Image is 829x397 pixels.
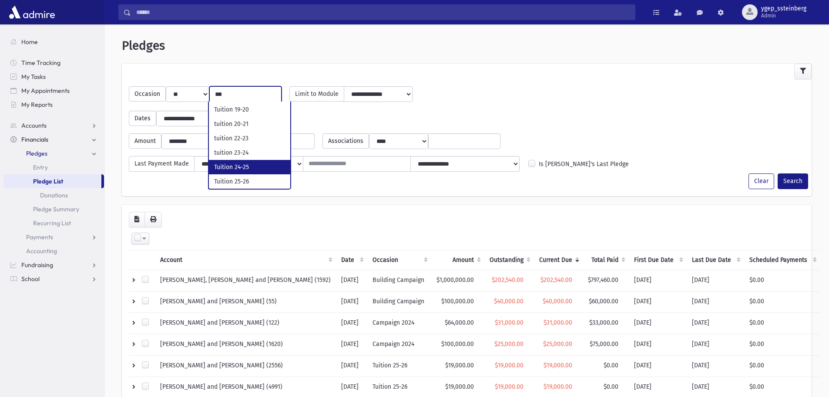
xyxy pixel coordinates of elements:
span: $19,000.00 [495,383,524,390]
span: My Tasks [21,73,46,81]
td: [DATE] [629,355,687,377]
th: Outstanding: activate to sort column ascending [484,250,534,270]
li: tuition 22-23 [209,131,290,146]
th: First Due Date: activate to sort column ascending [629,250,687,270]
span: Amount [129,133,161,149]
th: Current Due: activate to sort column ascending [534,250,583,270]
button: CSV [129,212,145,227]
td: [DATE] [336,291,367,312]
th: Last Due Date: activate to sort column ascending [687,250,744,270]
button: Print [144,212,162,227]
td: [PERSON_NAME], [PERSON_NAME] and [PERSON_NAME] (1592) [155,270,336,291]
td: [DATE] [687,312,744,334]
span: Pledges [26,149,47,157]
a: Donations [3,188,104,202]
td: [DATE] [336,355,367,377]
span: Last Payment Made [129,156,195,172]
span: $19,000.00 [544,362,572,369]
td: $19,000.00 [431,355,484,377]
span: $0.00 [604,362,618,369]
span: My Reports [21,101,53,109]
td: [DATE] [336,334,367,355]
span: ygep_ssteinberg [761,5,806,12]
span: $19,000.00 [544,383,572,390]
td: $0.00 [744,291,820,312]
span: $31,000.00 [495,319,524,326]
td: [PERSON_NAME] and [PERSON_NAME] (122) [155,312,336,334]
td: $0.00 [744,355,820,377]
li: tuition 20-21 [209,117,290,131]
td: [PERSON_NAME] and [PERSON_NAME] (55) [155,291,336,312]
span: Limit to Module [289,86,344,102]
span: Accounting [26,247,57,255]
span: Occasion [129,86,166,102]
span: $33,000.00 [589,319,618,326]
td: Building Campaign [367,291,431,312]
li: Tuition 24-25 [209,160,290,174]
td: Tuition 25-26 [367,355,431,377]
span: School [21,275,40,283]
td: [PERSON_NAME] and [PERSON_NAME] (2556) [155,355,336,377]
span: $40,000.00 [543,298,572,305]
td: $0.00 [744,334,820,355]
td: [PERSON_NAME] and [PERSON_NAME] (1620) [155,334,336,355]
li: tuition 23-24 [209,146,290,160]
a: Fundraising [3,258,104,272]
th: Amount: activate to sort column ascending [431,250,484,270]
th: Scheduled Payments: activate to sort column ascending [744,250,820,270]
td: [DATE] [687,334,744,355]
span: Payments [26,233,53,241]
a: Financials [3,132,104,146]
td: $64,000.00 [431,312,484,334]
a: My Tasks [3,70,104,84]
a: Accounting [3,244,104,258]
td: [DATE] [629,291,687,312]
span: Pledge Summary [33,205,79,213]
a: Entry [3,160,104,174]
td: Campaign 2024 [367,334,431,355]
span: Home [21,38,38,46]
span: $25,000.00 [494,340,524,348]
a: Home [3,35,104,49]
button: Clear [748,173,774,189]
th: Date: activate to sort column ascending [336,250,367,270]
span: $0.00 [604,383,618,390]
span: My Appointments [21,87,70,95]
td: Campaign 2024 [367,312,431,334]
span: $202,540.00 [492,276,524,284]
span: $75,000.00 [590,340,618,348]
a: My Appointments [3,84,104,98]
td: $100,000.00 [431,291,484,312]
button: Search [778,173,808,189]
span: $797,460.00 [588,276,618,284]
span: Fundraising [21,261,53,269]
td: [DATE] [336,312,367,334]
td: $0.00 [744,312,820,334]
a: School [3,272,104,286]
span: Accounts [21,122,47,129]
span: Pledge List [33,177,63,185]
li: Tuition 19-20 [209,102,290,117]
td: Building Campaign [367,270,431,291]
a: Recurring List [3,216,104,230]
input: Search [131,4,635,20]
td: $1,000,000.00 [431,270,484,291]
a: My Reports [3,98,104,112]
li: Tuition 25-26 [209,174,290,189]
td: $0.00 [744,270,820,291]
a: Pledge Summary [3,202,104,216]
a: Payments [3,230,104,244]
th: Occasion : activate to sort column ascending [367,250,431,270]
a: Accounts [3,119,104,132]
span: Admin [761,12,806,19]
td: $100,000.00 [431,334,484,355]
td: [DATE] [629,312,687,334]
span: Entry [33,163,48,171]
span: Time Tracking [21,59,60,67]
span: Financials [21,136,48,143]
a: Time Tracking [3,56,104,70]
span: $31,000.00 [544,319,572,326]
td: [DATE] [336,270,367,291]
span: $25,000.00 [543,340,572,348]
img: AdmirePro [7,3,57,21]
